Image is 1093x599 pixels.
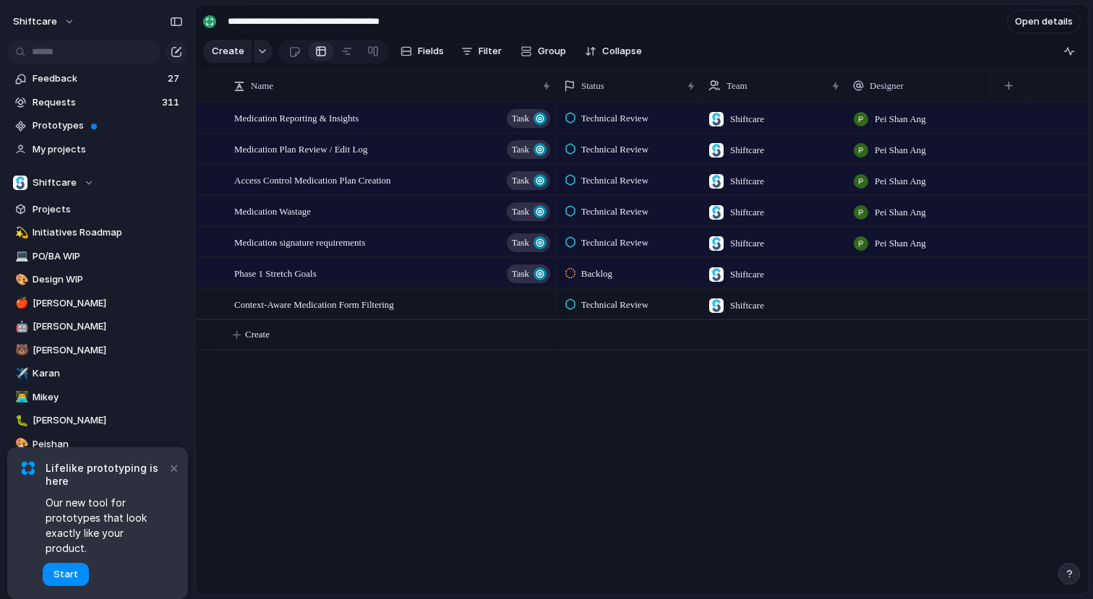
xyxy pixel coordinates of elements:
span: Peishan [33,437,183,452]
span: Fields [418,44,444,59]
a: Requests311 [7,92,188,113]
a: My projects [7,139,188,160]
button: 🐻 [13,343,27,358]
button: Task [507,171,550,190]
button: Collapse [579,40,648,63]
button: 🍎 [13,296,27,311]
span: Pei Shan Ang [875,174,926,189]
span: Technical Review [581,298,648,312]
span: Medication Reporting & Insights [234,109,359,126]
span: Shiftcare [730,112,764,126]
div: 💫 [15,225,25,241]
a: 👨‍💻Mikey [7,387,188,408]
button: 🎨 [13,272,27,287]
span: Backlog [581,267,612,281]
span: Technical Review [581,111,648,126]
a: Prototypes [7,115,188,137]
a: 🐻[PERSON_NAME] [7,340,188,361]
span: Prototypes [33,118,183,133]
span: Shiftcare [730,267,764,282]
span: Task [512,202,529,222]
button: Group [513,40,573,63]
button: Task [507,264,550,283]
span: Task [512,264,529,284]
a: 🤖[PERSON_NAME] [7,316,188,337]
span: Medication Plan Review / Edit Log [234,140,368,157]
button: 🎨 [13,437,27,452]
span: Mikey [33,390,183,405]
button: Task [507,109,550,128]
a: 🎨Design WIP [7,269,188,290]
span: [PERSON_NAME] [33,413,183,428]
span: Technical Review [581,142,648,157]
span: Access Control Medication Plan Creation [234,171,391,188]
span: Shiftcare [33,176,77,190]
a: 🎨Peishan [7,434,188,455]
span: Our new tool for prototypes that look exactly like your product. [46,495,166,556]
span: Design WIP [33,272,183,287]
span: Filter [479,44,502,59]
button: Fields [395,40,450,63]
button: Task [507,202,550,221]
button: shiftcare [7,10,82,33]
button: Task [507,140,550,159]
button: Start [43,563,89,586]
span: Context-Aware Medication Form Filtering [234,296,394,312]
a: 💻PO/BA WIP [7,246,188,267]
span: Designer [870,79,904,93]
button: Filter [455,40,507,63]
span: Open details [1015,14,1073,29]
button: 🤖 [13,319,27,334]
div: 🍎 [15,295,25,311]
span: Medication signature requirements [234,233,365,250]
span: [PERSON_NAME] [33,343,183,358]
span: Create [212,44,244,59]
span: Name [251,79,273,93]
span: Status [581,79,604,93]
div: 🍎[PERSON_NAME] [7,293,188,314]
div: 🐛 [15,413,25,429]
span: Shiftcare [730,298,764,313]
button: Shiftcare [7,172,188,194]
span: 311 [162,95,182,110]
span: Shiftcare [730,236,764,251]
span: Technical Review [581,173,648,188]
button: 💫 [13,225,27,240]
button: 👨‍💻 [13,390,27,405]
a: 💫Initiatives Roadmap [7,222,188,244]
span: Shiftcare [730,205,764,220]
span: shiftcare [13,14,57,29]
button: ✈️ [13,366,27,381]
span: Collapse [602,44,642,59]
span: 27 [168,72,182,86]
span: Feedback [33,72,163,86]
span: [PERSON_NAME] [33,319,183,334]
button: Dismiss [165,459,182,476]
span: PO/BA WIP [33,249,183,264]
span: Start [53,567,78,582]
span: Task [512,108,529,129]
div: 👨‍💻 [15,389,25,405]
a: ✈️Karan [7,363,188,384]
span: Requests [33,95,158,110]
a: 🐛[PERSON_NAME] [7,410,188,431]
span: Pei Shan Ang [875,205,926,220]
span: Initiatives Roadmap [33,225,183,240]
span: Pei Shan Ang [875,112,926,126]
span: [PERSON_NAME] [33,296,183,311]
span: Task [512,171,529,191]
span: Karan [33,366,183,381]
span: Shiftcare [730,143,764,158]
a: Feedback27 [7,68,188,90]
button: 🐛 [13,413,27,428]
span: Technical Review [581,236,648,250]
span: Lifelike prototyping is here [46,462,166,488]
span: Group [538,44,566,59]
button: 💻 [13,249,27,264]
